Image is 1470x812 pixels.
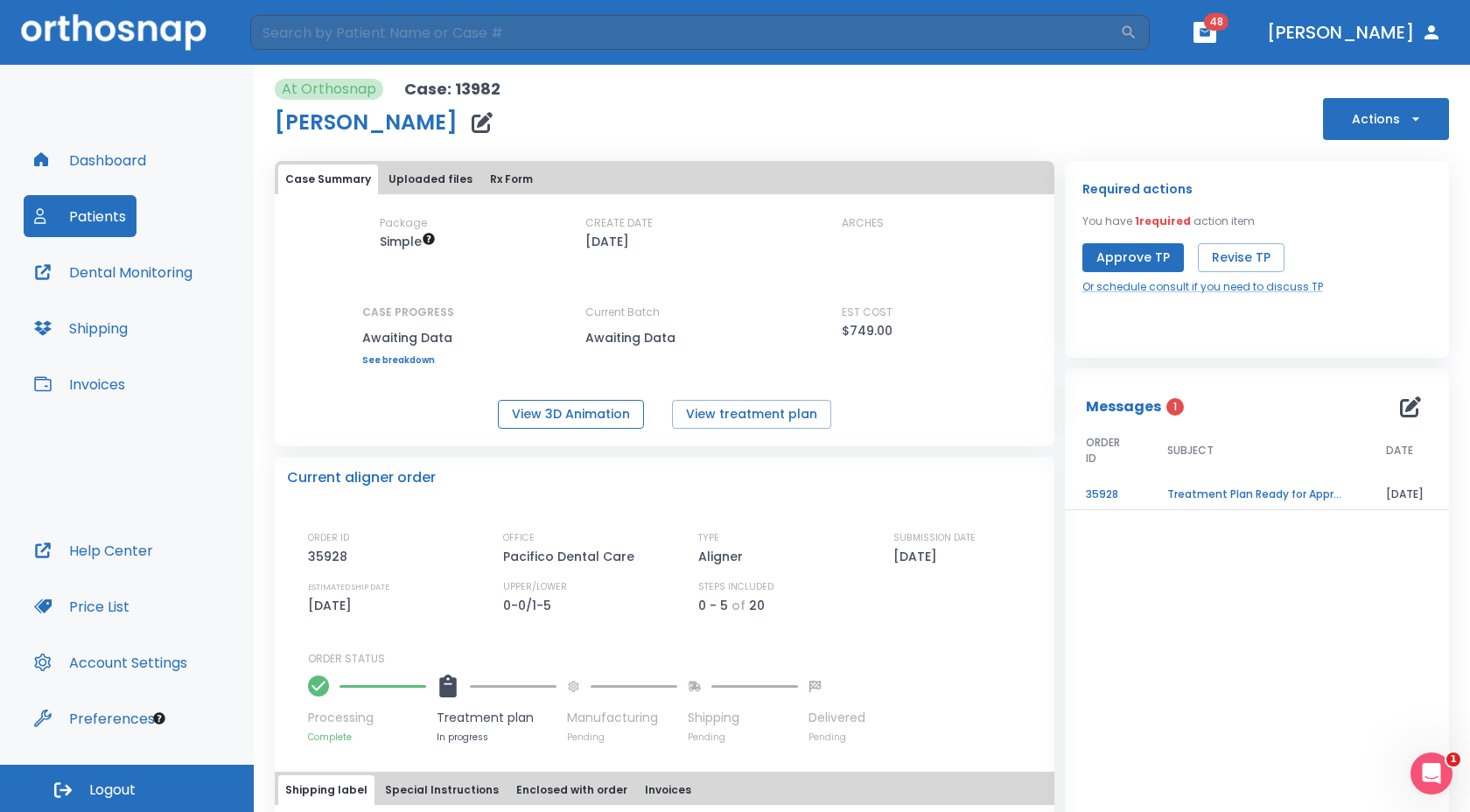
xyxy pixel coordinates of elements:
button: Revise TP [1198,243,1284,272]
span: 1 [1446,752,1460,766]
button: Account Settings [24,641,198,683]
iframe: Intercom live chat [1410,752,1452,794]
p: Delivered [808,709,865,727]
p: Pacifico Dental Care [503,546,640,567]
p: $749.00 [842,320,892,341]
button: Case Summary [278,164,378,194]
p: Processing [308,709,426,727]
button: Price List [24,585,140,627]
p: Pending [688,731,798,744]
p: [DATE] [308,595,358,616]
p: 20 [749,595,765,616]
button: Preferences [24,697,165,739]
span: 48 [1204,13,1228,31]
p: Manufacturing [567,709,677,727]
p: CASE PROGRESS [362,304,454,320]
p: UPPER/LOWER [503,579,567,595]
p: Awaiting Data [362,327,454,348]
div: tabs [278,775,1051,805]
p: Treatment plan [437,709,556,727]
p: 0-0/1-5 [503,595,557,616]
p: ESTIMATED SHIP DATE [308,579,389,595]
p: of [731,595,745,616]
button: Enclosed with order [509,775,634,805]
button: View treatment plan [672,400,831,429]
div: Tooltip anchor [151,710,167,726]
p: Shipping [688,709,798,727]
span: DATE [1386,443,1413,458]
span: 1 required [1135,213,1191,228]
button: View 3D Animation [498,400,644,429]
button: Dashboard [24,139,157,181]
p: EST COST [842,304,892,320]
button: Patients [24,195,136,237]
div: tabs [278,164,1051,194]
p: ORDER STATUS [308,651,1042,667]
button: Rx Form [483,164,540,194]
button: Uploaded files [381,164,479,194]
p: TYPE [698,530,719,546]
button: Special Instructions [378,775,506,805]
span: ORDER ID [1086,435,1125,466]
p: Pending [808,731,865,744]
p: Current Batch [585,304,743,320]
p: At Orthosnap [282,79,376,100]
span: Logout [89,780,136,800]
button: Approve TP [1082,243,1184,272]
button: [PERSON_NAME] [1260,17,1449,48]
p: CREATE DATE [585,215,653,231]
button: Help Center [24,529,164,571]
p: Awaiting Data [585,327,743,348]
p: Aligner [698,546,749,567]
p: Required actions [1082,178,1193,199]
p: OFFICE [503,530,535,546]
p: SUBMISSION DATE [893,530,976,546]
button: Invoices [24,363,136,405]
button: Actions [1323,98,1449,140]
p: STEPS INCLUDED [698,579,773,595]
p: Case: 13982 [404,79,500,100]
td: 35928 [1065,479,1146,510]
p: Package [380,215,427,231]
a: Or schedule consult if you need to discuss TP [1082,279,1323,295]
td: [DATE] [1365,479,1449,510]
p: In progress [437,731,556,744]
span: SUBJECT [1167,443,1214,458]
button: Shipping [24,307,138,349]
img: Orthosnap [21,14,206,50]
input: Search by Patient Name or Case # [250,15,1120,50]
p: Messages [1086,396,1161,417]
p: Complete [308,731,426,744]
button: Shipping label [278,775,374,805]
button: Invoices [638,775,698,805]
p: Current aligner order [287,467,436,488]
p: ARCHES [842,215,884,231]
p: Pending [567,731,677,744]
p: You have action item [1082,213,1255,229]
span: Up to 10 steps (20 aligners) [380,233,436,250]
p: [DATE] [893,546,943,567]
button: Dental Monitoring [24,251,203,293]
p: 35928 [308,546,353,567]
td: Treatment Plan Ready for Approval! [1146,479,1365,510]
span: 1 [1166,398,1184,416]
a: See breakdown [362,355,454,366]
p: 0 - 5 [698,595,728,616]
p: ORDER ID [308,530,349,546]
p: [DATE] [585,231,629,252]
h1: [PERSON_NAME] [275,112,458,133]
